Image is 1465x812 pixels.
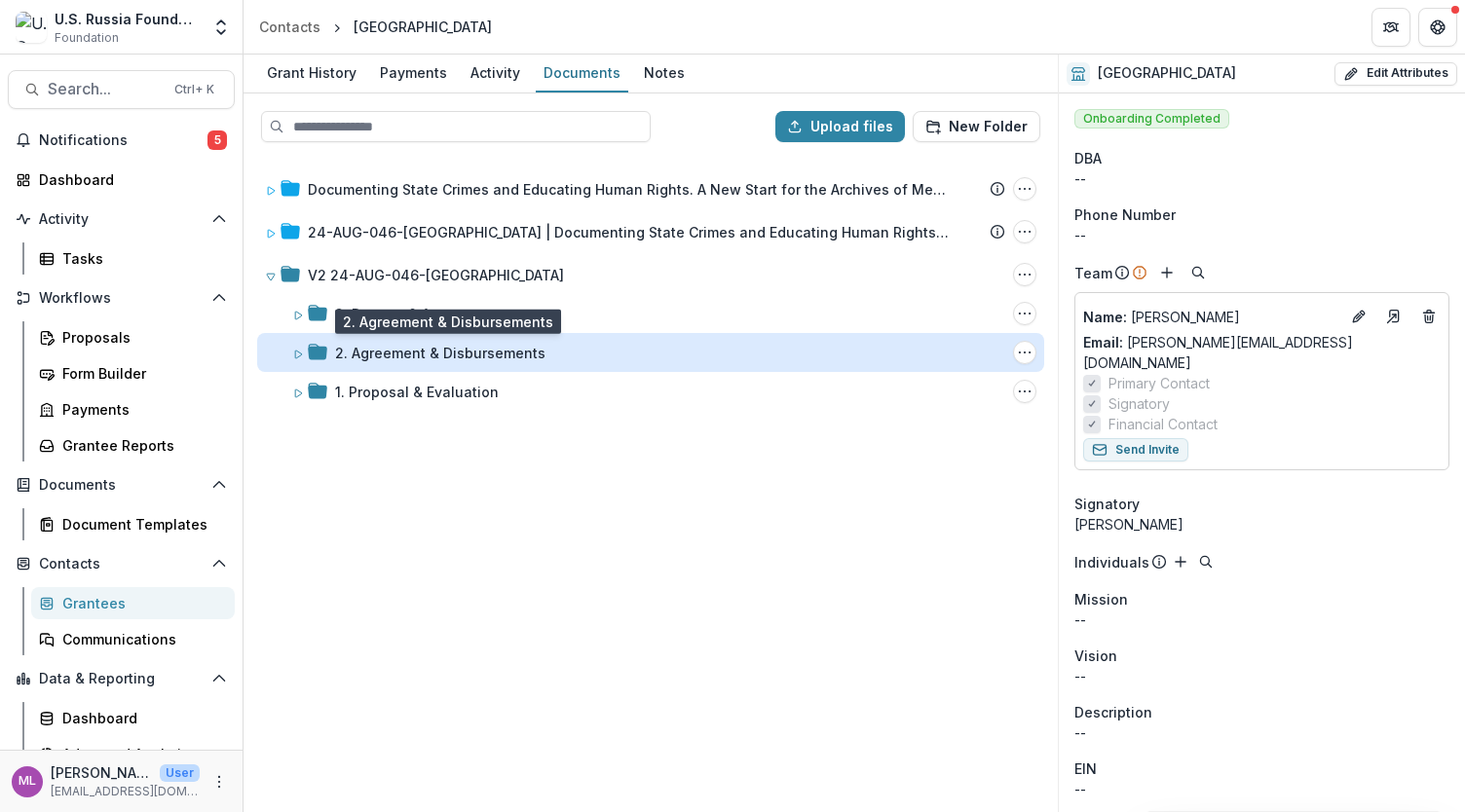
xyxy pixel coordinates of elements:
[207,130,227,150] span: 5
[1186,261,1210,284] button: Search
[372,58,455,87] div: Payments
[536,58,628,87] div: Documents
[62,593,219,613] div: Grantees
[8,70,235,109] button: Search...
[257,333,1044,372] div: 2. Agreement & Disbursements2. Agreement & Disbursements Options
[19,775,36,788] div: Maria Lvova
[1074,779,1449,799] div: --
[335,382,499,402] div: 1. Proposal & Evaluation
[257,372,1044,411] div: 1. Proposal & Evaluation1. Proposal & Evaluation Options
[62,399,219,420] div: Payments
[207,8,235,47] button: Open entity switcher
[1074,646,1117,666] span: Vision
[1074,702,1152,722] span: Description
[1169,550,1192,573] button: Add
[39,556,204,572] span: Contacts
[31,738,235,770] a: Advanced Analytics
[372,55,455,92] a: Payments
[8,548,235,579] button: Open Contacts
[1074,148,1102,168] span: DBA
[1074,263,1112,283] p: Team
[1098,65,1236,82] h2: [GEOGRAPHIC_DATA]
[1378,301,1409,332] a: Go to contact
[62,744,219,764] div: Advanced Analytics
[51,762,152,783] p: [PERSON_NAME]
[308,179,951,200] div: Documenting State Crimes and Educating Human Rights. A New Start for the Archives of Memorial
[257,212,1044,251] div: 24-AUG-046-[GEOGRAPHIC_DATA] | Documenting State Crimes and Educating Human Rights II. Processing...
[31,321,235,353] a: Proposals
[1074,589,1128,609] span: Mission
[536,55,628,92] a: Documents
[1074,514,1449,535] div: [PERSON_NAME]
[39,477,204,494] span: Documents
[62,248,219,269] div: Tasks
[1074,109,1229,129] span: Onboarding Completed
[1074,168,1449,189] div: --
[1074,494,1140,514] span: Signatory
[1074,609,1449,630] p: --
[1083,334,1123,351] span: Email:
[463,55,528,92] a: Activity
[1013,220,1036,243] button: 24-AUG-046-Bremen | Documenting State Crimes and Educating Human Rights II. Processing and Connec...
[308,222,951,242] div: 24-AUG-046-[GEOGRAPHIC_DATA] | Documenting State Crimes and Educating Human Rights II. Processing...
[1083,438,1188,461] button: Send Invite
[1083,307,1339,327] a: Name: [PERSON_NAME]
[170,79,218,100] div: Ctrl + K
[354,17,492,37] div: [GEOGRAPHIC_DATA]
[463,58,528,87] div: Activity
[39,671,204,687] span: Data & Reporting
[8,663,235,694] button: Open Data & Reporting
[62,514,219,535] div: Document Templates
[16,12,47,43] img: U.S. Russia Foundation
[1074,666,1449,686] p: --
[8,282,235,314] button: Open Workflows
[8,203,235,235] button: Open Activity
[62,435,219,456] div: Grantee Reports
[257,255,1044,294] div: V2 24-AUG-046-[GEOGRAPHIC_DATA]V2 24-AUG-046-Bremen Options
[1013,302,1036,325] button: 3. Reports & Assessments Options
[31,357,235,389] a: Form Builder
[1155,261,1179,284] button: Add
[1334,62,1457,86] button: Edit Attributes
[308,265,564,285] div: V2 24-AUG-046-[GEOGRAPHIC_DATA]
[31,429,235,461] a: Grantee Reports
[48,80,163,98] span: Search...
[55,29,119,47] span: Foundation
[62,327,219,348] div: Proposals
[1074,758,1097,779] p: EIN
[913,111,1040,142] button: New Folder
[257,294,1044,333] div: 3. Reports & Assessments3. Reports & Assessments Options
[39,290,204,307] span: Workflows
[1108,393,1170,414] span: Signatory
[39,211,204,228] span: Activity
[1108,373,1210,393] span: Primary Contact
[636,58,693,87] div: Notes
[1347,305,1371,328] button: Edit
[1013,341,1036,364] button: 2. Agreement & Disbursements Options
[1108,414,1218,434] span: Financial Contact
[335,304,512,324] div: 3. Reports & Assessments
[1371,8,1410,47] button: Partners
[55,9,200,29] div: U.S. Russia Foundation
[51,783,200,800] p: [EMAIL_ADDRESS][DOMAIN_NAME]
[251,13,500,41] nav: breadcrumb
[259,55,364,92] a: Grant History
[257,169,1044,208] div: Documenting State Crimes and Educating Human Rights. A New Start for the Archives of MemorialDocu...
[207,770,231,794] button: More
[62,629,219,649] div: Communications
[259,58,364,87] div: Grant History
[31,393,235,425] a: Payments
[1083,307,1339,327] p: [PERSON_NAME]
[8,125,235,156] button: Notifications5
[251,13,328,41] a: Contacts
[39,169,219,190] div: Dashboard
[1417,305,1441,328] button: Deletes
[1194,550,1218,573] button: Search
[62,363,219,384] div: Form Builder
[31,702,235,734] a: Dashboard
[31,242,235,275] a: Tasks
[160,764,200,782] p: User
[1074,552,1149,572] p: Individuals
